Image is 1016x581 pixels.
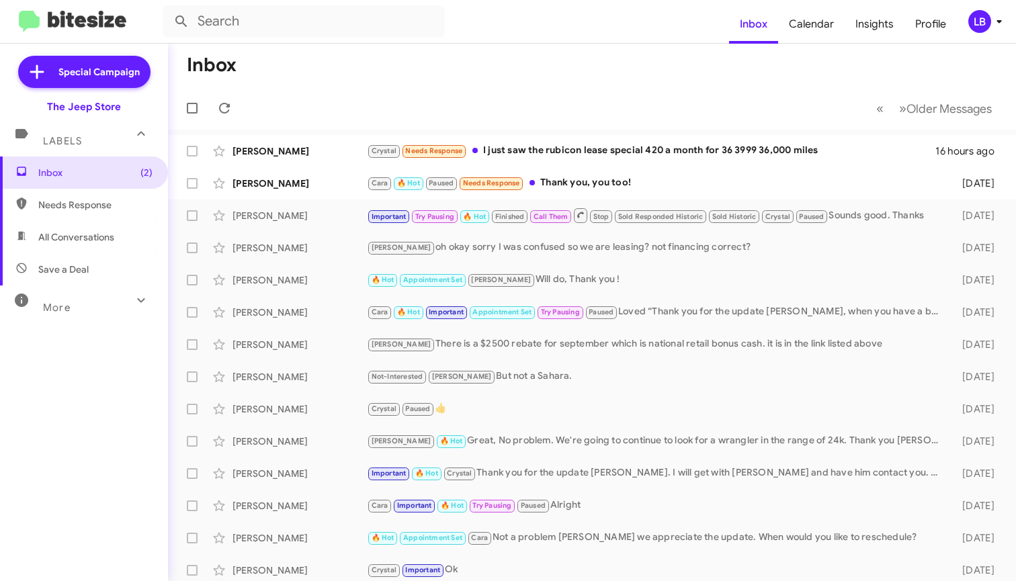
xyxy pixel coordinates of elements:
span: Paused [405,404,430,413]
div: [PERSON_NAME] [232,273,367,287]
div: oh okay sorry I was confused so we are leasing? not financing correct? [367,240,945,255]
span: Cara [471,533,488,542]
div: Not a problem [PERSON_NAME] we appreciate the update. When would you like to reschedule? [367,530,945,545]
div: I just saw the rubicon lease special 420 a month for 36 3999 36,000 miles [367,143,935,159]
span: Try Pausing [415,212,454,221]
span: Labels [43,135,82,147]
span: Important [397,501,432,510]
div: [PERSON_NAME] [232,306,367,319]
a: Special Campaign [18,56,151,88]
span: Appointment Set [403,275,462,284]
button: Next [891,95,1000,122]
div: [DATE] [945,467,1005,480]
span: [PERSON_NAME] [471,275,531,284]
span: Crystal [765,212,790,221]
a: Inbox [729,5,778,44]
div: [PERSON_NAME] [232,338,367,351]
span: Sold Responded Historic [618,212,704,221]
div: 👍 [367,401,945,416]
span: Crystal [372,566,396,574]
h1: Inbox [187,54,237,76]
span: 🔥 Hot [440,437,463,445]
div: [DATE] [945,370,1005,384]
span: Paused [521,501,546,510]
span: Try Pausing [472,501,511,510]
a: Insights [845,5,904,44]
span: Appointment Set [472,308,532,316]
div: [PERSON_NAME] [232,177,367,190]
span: Important [372,469,407,478]
span: Try Pausing [541,308,580,316]
span: Cara [372,308,388,316]
span: Call Them [534,212,568,221]
span: Cara [372,179,388,187]
div: [PERSON_NAME] [232,467,367,480]
div: [PERSON_NAME] [232,531,367,545]
span: Crystal [372,404,396,413]
span: [PERSON_NAME] [432,372,492,381]
span: Not-Interested [372,372,423,381]
div: [PERSON_NAME] [232,402,367,416]
span: (2) [140,166,153,179]
span: All Conversations [38,230,114,244]
span: Crystal [372,146,396,155]
span: Sold Historic [712,212,757,221]
span: 🔥 Hot [397,179,420,187]
div: [DATE] [945,435,1005,448]
span: [PERSON_NAME] [372,243,431,252]
span: [PERSON_NAME] [372,437,431,445]
div: [PERSON_NAME] [232,144,367,158]
a: Calendar [778,5,845,44]
span: Important [372,212,407,221]
span: Save a Deal [38,263,89,276]
span: Inbox [38,166,153,179]
span: Appointment Set [403,533,462,542]
div: [DATE] [945,241,1005,255]
div: [DATE] [945,402,1005,416]
span: Important [405,566,440,574]
div: The Jeep Store [47,100,121,114]
span: Important [429,308,464,316]
div: Ok [367,562,945,578]
div: [PERSON_NAME] [232,241,367,255]
span: » [899,100,906,117]
div: [DATE] [945,564,1005,577]
span: Profile [904,5,957,44]
div: There is a $2500 rebate for september which is national retail bonus cash. it is in the link list... [367,337,945,352]
button: Previous [868,95,892,122]
div: [DATE] [945,531,1005,545]
span: « [876,100,884,117]
span: Needs Response [38,198,153,212]
div: But not a Sahara. [367,369,945,384]
div: [PERSON_NAME] [232,564,367,577]
div: [DATE] [945,306,1005,319]
div: Will do, Thank you ! [367,272,945,287]
button: LB [957,10,1001,33]
div: [PERSON_NAME] [232,435,367,448]
div: [DATE] [945,273,1005,287]
div: 16 hours ago [935,144,1005,158]
div: Loved “Thank you for the update [PERSON_NAME], when you have a better day and time please let us ... [367,304,945,320]
span: 🔥 Hot [372,533,394,542]
div: Thank you for the update [PERSON_NAME]. I will get with [PERSON_NAME] and have him contact you. I... [367,465,945,481]
span: 🔥 Hot [463,212,486,221]
nav: Page navigation example [869,95,1000,122]
div: [DATE] [945,177,1005,190]
div: LB [968,10,991,33]
div: [DATE] [945,209,1005,222]
div: [PERSON_NAME] [232,209,367,222]
span: Paused [589,308,613,316]
span: Crystal [447,469,472,478]
div: Great, No problem. We're going to continue to look for a wrangler in the range of 24k. Thank you ... [367,433,945,449]
span: [PERSON_NAME] [372,340,431,349]
span: 🔥 Hot [415,469,438,478]
span: Stop [593,212,609,221]
span: More [43,302,71,314]
span: 🔥 Hot [372,275,394,284]
div: [DATE] [945,499,1005,512]
input: Search [163,5,445,38]
div: Sounds good. Thanks [367,207,945,224]
span: Special Campaign [58,65,140,79]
